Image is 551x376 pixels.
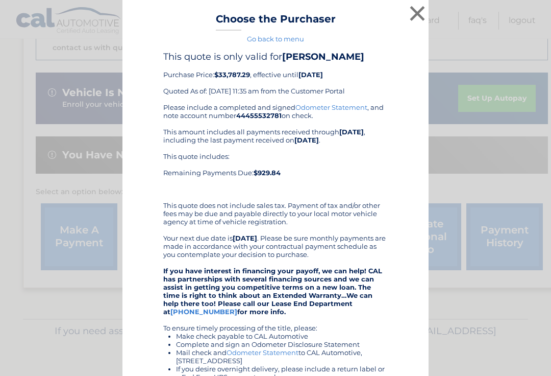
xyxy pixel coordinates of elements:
[254,169,281,177] b: $929.84
[227,348,298,357] a: Odometer Statement
[233,234,257,242] b: [DATE]
[163,51,388,103] div: Purchase Price: , effective until Quoted As of: [DATE] 11:35 am from the Customer Portal
[216,13,336,31] h3: Choose the Purchaser
[407,3,428,24] button: ×
[236,111,282,120] b: 44455532781
[247,35,304,43] a: Go back to menu
[163,152,388,193] div: This quote includes: Remaining Payments Due:
[339,128,364,136] b: [DATE]
[176,348,388,365] li: Mail check and to CAL Automotive, [STREET_ADDRESS]
[163,267,382,316] strong: If you have interest in financing your payoff, we can help! CAL has partnerships with several fin...
[170,308,237,316] a: [PHONE_NUMBER]
[282,51,364,62] b: [PERSON_NAME]
[176,340,388,348] li: Complete and sign an Odometer Disclosure Statement
[176,332,388,340] li: Make check payable to CAL Automotive
[214,70,250,79] b: $33,787.29
[294,136,319,144] b: [DATE]
[295,103,367,111] a: Odometer Statement
[298,70,323,79] b: [DATE]
[163,51,388,62] h4: This quote is only valid for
